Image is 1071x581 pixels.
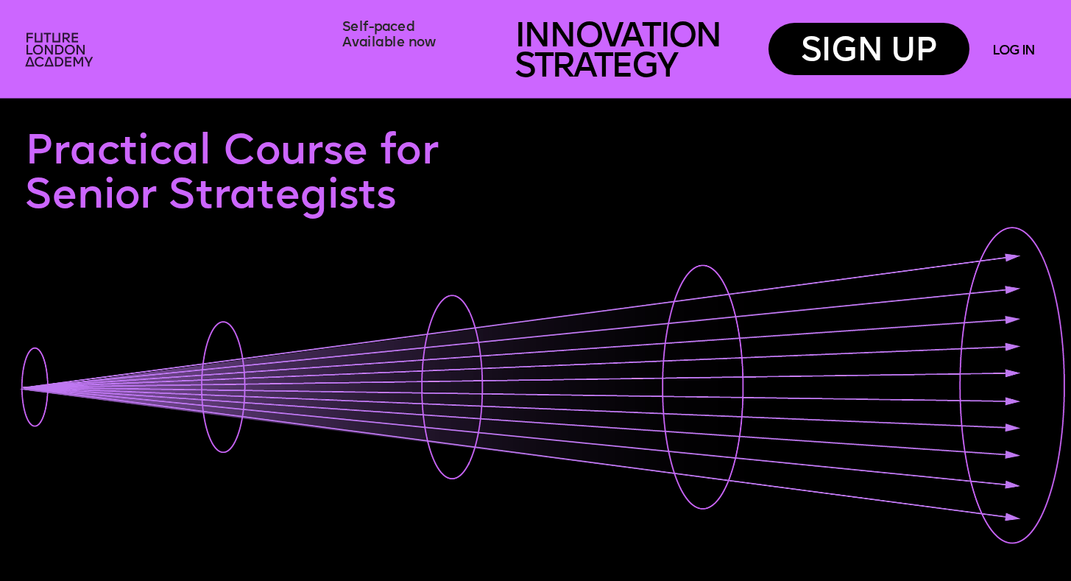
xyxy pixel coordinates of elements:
[515,50,676,85] span: STRATEGY
[515,20,721,54] span: INNOVATION
[25,132,450,218] span: Practical Course for Senior Strategists
[19,27,102,76] img: upload-2f72e7a8-3806-41e8-b55b-d754ac055a4a.png
[342,20,414,33] span: Self-paced
[342,35,436,49] span: Available now
[992,44,1034,57] a: LOG IN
